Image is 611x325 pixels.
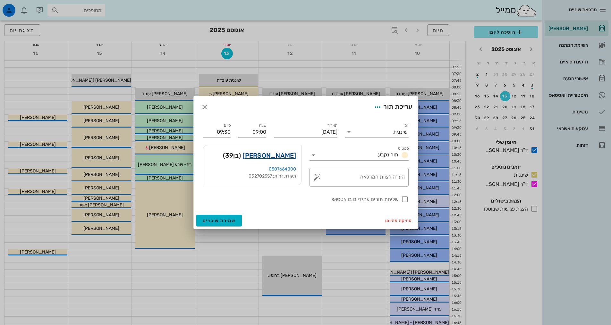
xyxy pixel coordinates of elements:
div: תעודת זהות: 032702557 [208,173,296,180]
div: שיננית [393,129,407,135]
label: סיום [224,123,231,128]
span: (בן ) [223,150,241,161]
label: שעה [259,123,266,128]
button: מחיקה מהיומן [383,216,415,225]
label: יומן [403,123,409,128]
div: יומןשיננית [345,127,409,137]
span: 39 [225,152,233,159]
span: תור נקבע [378,152,398,158]
div: סטטוסתור נקבע [310,150,409,160]
span: מחיקה מהיומן [385,218,412,223]
label: שליחת תורים עתידיים בוואטסאפ [203,196,398,203]
a: [PERSON_NAME] [242,150,296,161]
span: שמירת שינויים [203,218,236,223]
div: עריכת תור [372,101,412,113]
label: תאריך [327,123,337,128]
label: סטטוס [398,146,409,151]
button: שמירת שינויים [196,215,242,226]
a: 0507664000 [269,166,296,172]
